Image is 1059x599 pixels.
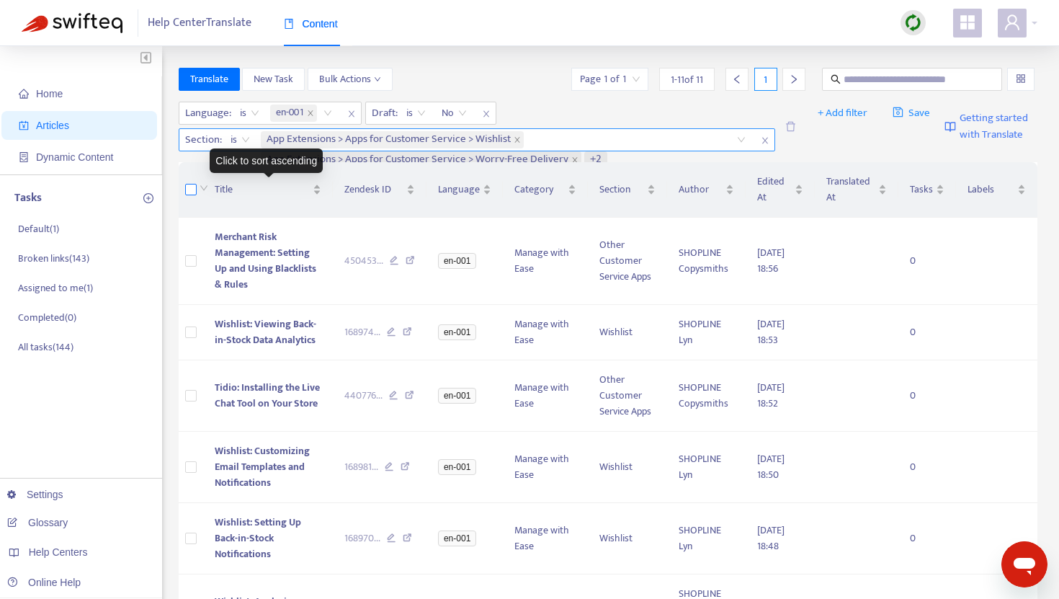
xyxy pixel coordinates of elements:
[308,68,393,91] button: Bulk Actionsdown
[7,577,81,588] a: Online Help
[599,182,643,198] span: Section
[148,9,251,37] span: Help Center Translate
[588,218,666,305] td: Other Customer Service Apps
[29,546,88,558] span: Help Centers
[342,105,361,123] span: close
[503,503,588,574] td: Manage with Ease
[754,68,777,91] div: 1
[503,432,588,503] td: Manage with Ease
[667,432,746,503] td: SHOPLINE Lyn
[746,162,816,218] th: Edited At
[261,131,524,148] span: App Extensions > Apps for Customer Service > Wishlist
[7,517,68,528] a: Glossary
[426,162,503,218] th: Language
[756,132,774,149] span: close
[438,459,476,475] span: en-001
[19,120,29,130] span: account-book
[960,110,1037,143] span: Getting started with Translate
[276,105,304,122] span: en-001
[18,221,59,236] p: Default ( 1 )
[18,280,93,296] p: Assigned to me ( 1 )
[267,131,511,148] span: App Extensions > Apps for Customer Service > Wishlist
[882,102,942,125] button: saveSave
[242,68,305,91] button: New Task
[190,71,228,87] span: Translate
[36,151,113,163] span: Dynamic Content
[590,151,602,169] span: +2
[438,324,476,340] span: en-001
[757,316,785,348] span: [DATE] 18:53
[18,310,76,325] p: Completed ( 0 )
[789,74,799,84] span: right
[366,102,400,124] span: Draft :
[267,151,568,169] span: App Extensions > Apps for Customer Service > Worry-Free Delivery
[179,102,233,124] span: Language :
[893,105,931,122] span: Save
[19,152,29,162] span: container
[438,388,476,404] span: en-001
[898,162,956,218] th: Tasks
[270,105,317,122] span: en-001
[831,74,841,84] span: search
[898,218,956,305] td: 0
[588,360,666,432] td: Other Customer Service Apps
[571,156,578,164] span: close
[944,102,1037,151] a: Getting started with Translate
[910,182,933,198] span: Tasks
[438,253,476,269] span: en-001
[307,110,314,117] span: close
[959,14,976,31] span: appstore
[514,182,565,198] span: Category
[215,228,316,293] span: Merchant Risk Management: Setting Up and Using Blacklists & Rules
[944,121,956,133] img: image-link
[438,182,480,198] span: Language
[815,162,898,218] th: Translated At
[215,443,310,491] span: Wishlist: Customizing Email Templates and Notifications
[240,102,259,124] span: is
[679,182,723,198] span: Author
[319,71,381,87] span: Bulk Actions
[826,174,875,205] span: Translated At
[19,89,29,99] span: home
[179,68,240,91] button: Translate
[200,184,208,192] span: down
[757,174,792,205] span: Edited At
[215,316,316,348] span: Wishlist: Viewing Back-in-Stock Data Analytics
[757,379,785,412] span: [DATE] 18:52
[254,71,293,87] span: New Task
[210,148,323,173] div: Click to sort ascending
[807,102,878,125] button: + Add filter
[36,120,69,131] span: Articles
[898,432,956,503] td: 0
[18,340,73,355] p: All tasks ( 144 )
[503,305,588,360] td: Manage with Ease
[215,514,301,562] span: Wishlist: Setting Up Back-in-Stock Notifications
[503,218,588,305] td: Manage with Ease
[344,388,383,404] span: 440776 ...
[732,74,742,84] span: left
[898,305,956,360] td: 0
[757,244,785,277] span: [DATE] 18:56
[588,162,666,218] th: Section
[667,360,746,432] td: SHOPLINE Copysmiths
[143,193,153,203] span: plus-circle
[406,102,426,124] span: is
[284,18,338,30] span: Content
[588,503,666,574] td: Wishlist
[667,162,746,218] th: Author
[344,253,383,269] span: 450453 ...
[438,531,476,546] span: en-001
[203,162,333,218] th: Title
[818,105,867,122] span: + Add filter
[14,190,42,207] p: Tasks
[284,19,294,29] span: book
[757,451,785,483] span: [DATE] 18:50
[898,503,956,574] td: 0
[667,218,746,305] td: SHOPLINE Copysmiths
[344,182,403,198] span: Zendesk ID
[374,76,381,83] span: down
[1001,541,1047,587] iframe: メッセージングウィンドウの起動ボタン、進行中の会話
[588,305,666,360] td: Wishlist
[22,13,122,33] img: Swifteq
[442,102,467,124] span: No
